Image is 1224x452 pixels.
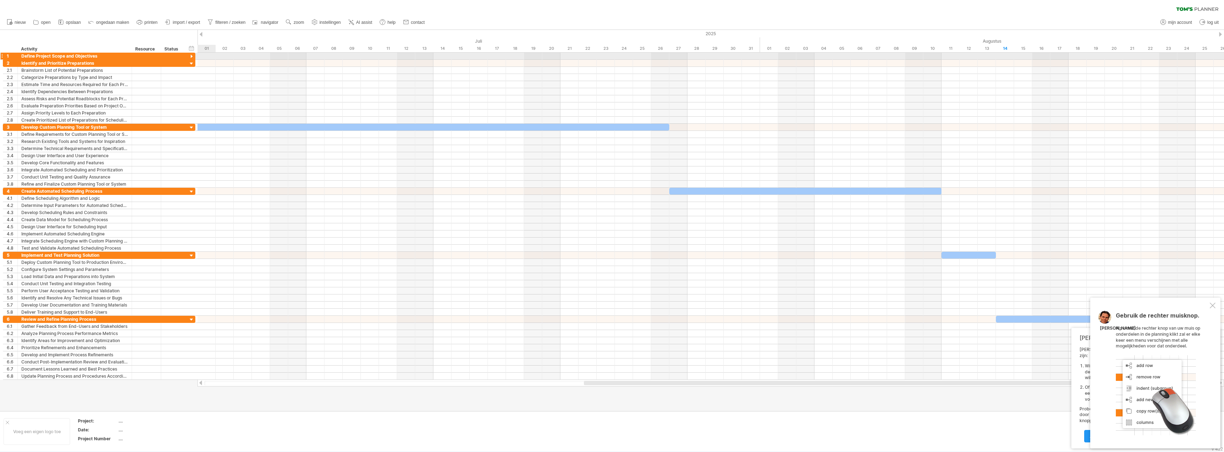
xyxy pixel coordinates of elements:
[21,74,128,81] div: Categorize Preparations by Type and Impact
[21,280,128,287] div: Conduct Unit Testing and Integration Testing
[1177,45,1196,52] div: zondag, 24 Augustus 2025
[506,45,524,52] div: vrijdag, 18 Juli 2025
[216,45,234,52] div: woensdag, 2 Juli 2025
[7,195,17,202] div: 4.1
[7,67,17,74] div: 2.1
[7,131,17,138] div: 3.1
[1116,313,1208,435] div: Als u met de rechter knop van uw muis op onderdelen in de planning klikt zal er elke keer een men...
[1085,384,1208,402] li: Of wilt u het project automatisch ingepland hebben. Geef dan een start en eind datum op, en de AI...
[21,145,128,152] div: Determine Technical Requirements and Specifications
[21,152,128,159] div: Design User Interface and User Experience
[1168,20,1192,25] span: mijn account
[7,166,17,173] div: 3.6
[251,18,280,27] a: navigator
[7,202,17,209] div: 4.2
[164,46,180,53] div: Status
[343,45,361,52] div: woensdag, 9 Juli 2025
[21,216,128,223] div: Create Data Model for Scheduling Process
[21,159,128,166] div: Develop Core Functionality and Features
[7,287,17,294] div: 5.5
[7,273,17,280] div: 5.3
[1141,45,1159,52] div: vrijdag, 22 Augustus 2025
[306,45,325,52] div: maandag, 7 Juli 2025
[7,102,17,109] div: 2.6
[7,216,17,223] div: 4.4
[7,60,17,67] div: 2
[7,223,17,230] div: 4.5
[347,18,374,27] a: AI assist
[760,45,778,52] div: vrijdag, 1 Augustus 2025
[1207,20,1219,25] span: log uit
[270,45,288,52] div: zaterdag, 5 Juli 2025
[542,45,560,52] div: zondag, 20 Juli 2025
[197,37,760,45] div: Juli 2025
[470,45,488,52] div: woensdag, 16 Juli 2025
[21,316,128,323] div: Review and Refine Planning Process
[78,418,117,424] div: Project:
[21,238,128,244] div: Integrate Scheduling Engine with Custom Planning Tool
[288,45,306,52] div: zondag, 6 Juli 2025
[163,18,202,27] a: import / export
[7,145,17,152] div: 3.3
[524,45,542,52] div: zaterdag, 19 Juli 2025
[261,20,278,25] span: navigator
[21,351,128,358] div: Develop and Implement Process Refinements
[21,287,128,294] div: Perform User Acceptance Testing and Validation
[361,45,379,52] div: donderdag, 10 Juli 2025
[851,45,869,52] div: woensdag, 6 Augustus 2025
[1087,45,1105,52] div: dinsdag, 19 Augustus 2025
[706,45,724,52] div: dinsdag, 29 Juli 2025
[1196,45,1214,52] div: maandag, 25 Augustus 2025
[7,351,17,358] div: 6.5
[7,110,17,116] div: 2.7
[7,337,17,344] div: 6.3
[356,20,372,25] span: AI assist
[7,238,17,244] div: 4.7
[415,45,433,52] div: zondag, 13 Juli 2025
[1080,347,1208,442] div: [PERSON_NAME] AI-assist kan u op twee manieren van dienst zijn: Probeer het eens! U kunt de wijzi...
[869,45,887,52] div: donderdag, 7 Augustus 2025
[284,18,306,27] a: zoom
[7,309,17,315] div: 5.8
[7,280,17,287] div: 5.4
[7,53,17,59] div: 1
[144,20,158,25] span: printen
[1084,430,1144,442] a: Aanpassen activiteiten
[1085,363,1208,381] li: Wilt u de indeling van het project in fasen en activiteiten aan de linker kant aanpassen? Beschri...
[21,102,128,109] div: Evaluate Preparation Priorities Based on Project Objectives
[7,294,17,301] div: 5.6
[387,20,396,25] span: help
[21,181,128,187] div: Refine and Finalize Custom Planning Tool or System
[4,418,70,445] div: Voeg een eigen logo toe
[433,45,452,52] div: maandag, 14 Juli 2025
[941,45,960,52] div: maandag, 11 Augustus 2025
[325,45,343,52] div: dinsdag, 8 Juli 2025
[21,202,128,209] div: Determine Input Parameters for Automated Scheduling
[21,373,128,379] div: Update Planning Process and Procedures Accordingly
[7,209,17,216] div: 4.3
[21,117,128,123] div: Create Prioritized List of Preparations for Scheduling
[1080,334,1208,341] div: [PERSON_NAME] AI-assistant
[21,166,128,173] div: Integrate Automated Scheduling and Prioritization
[15,20,26,25] span: nieuw
[7,117,17,123] div: 2.8
[21,294,128,301] div: Identify and Resolve Any Technical Issues or Bugs
[1116,312,1199,323] span: Gebruik de rechter muisknop.
[21,81,128,88] div: Estimate Time and Resources Required for Each Preparation
[452,45,470,52] div: dinsdag, 15 Juli 2025
[1100,325,1136,331] div: [PERSON_NAME]
[21,245,128,251] div: Test and Validate Automated Scheduling Process
[1090,434,1138,439] span: Aanpassen activiteiten
[7,138,17,145] div: 3.2
[778,45,796,52] div: zaterdag, 2 Augustus 2025
[378,18,398,27] a: help
[21,266,128,273] div: Configure System Settings and Parameters
[7,181,17,187] div: 3.8
[7,366,17,372] div: 6.7
[742,45,760,52] div: donderdag, 31 Juli 2025
[379,45,397,52] div: vrijdag, 11 Juli 2025
[7,74,17,81] div: 2.2
[960,45,978,52] div: dinsdag, 12 Augustus 2025
[7,188,17,195] div: 4
[135,18,160,27] a: printen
